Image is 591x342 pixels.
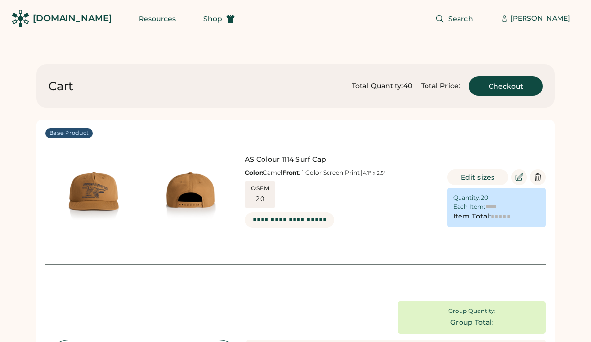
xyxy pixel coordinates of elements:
div: Total Quantity: [352,81,403,91]
button: Delete [530,169,546,185]
div: 20 [256,194,264,204]
strong: Color: [245,169,263,176]
img: Rendered Logo - Screens [12,10,29,27]
div: Total Price: [421,81,460,91]
button: Edit Product [511,169,527,185]
font: 4.1" x 2.5" [363,170,386,176]
div: 40 [403,81,412,91]
img: generate-image [45,144,142,241]
div: Quantity: [453,194,481,202]
span: Shop [203,15,222,22]
button: Edit sizes [447,169,508,185]
div: Item Total: [453,212,491,221]
button: Search [424,9,485,29]
div: Camel : 1 Color Screen Print | [245,169,438,177]
div: AS Colour 1114 Surf Cap [245,155,438,165]
button: Resources [127,9,188,29]
strong: Front [282,169,299,176]
img: generate-image [142,144,239,241]
button: Shop [192,9,247,29]
div: Base Product [49,129,89,137]
div: Group Total: [450,318,493,328]
button: Checkout [469,76,543,96]
div: OSFM [251,185,269,192]
div: [DOMAIN_NAME] [33,12,112,25]
div: Each Item: [453,203,485,211]
span: Search [448,15,473,22]
div: Group Quantity: [448,307,496,315]
div: Cart [48,78,73,94]
div: 20 [481,194,488,202]
div: [PERSON_NAME] [510,14,570,24]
